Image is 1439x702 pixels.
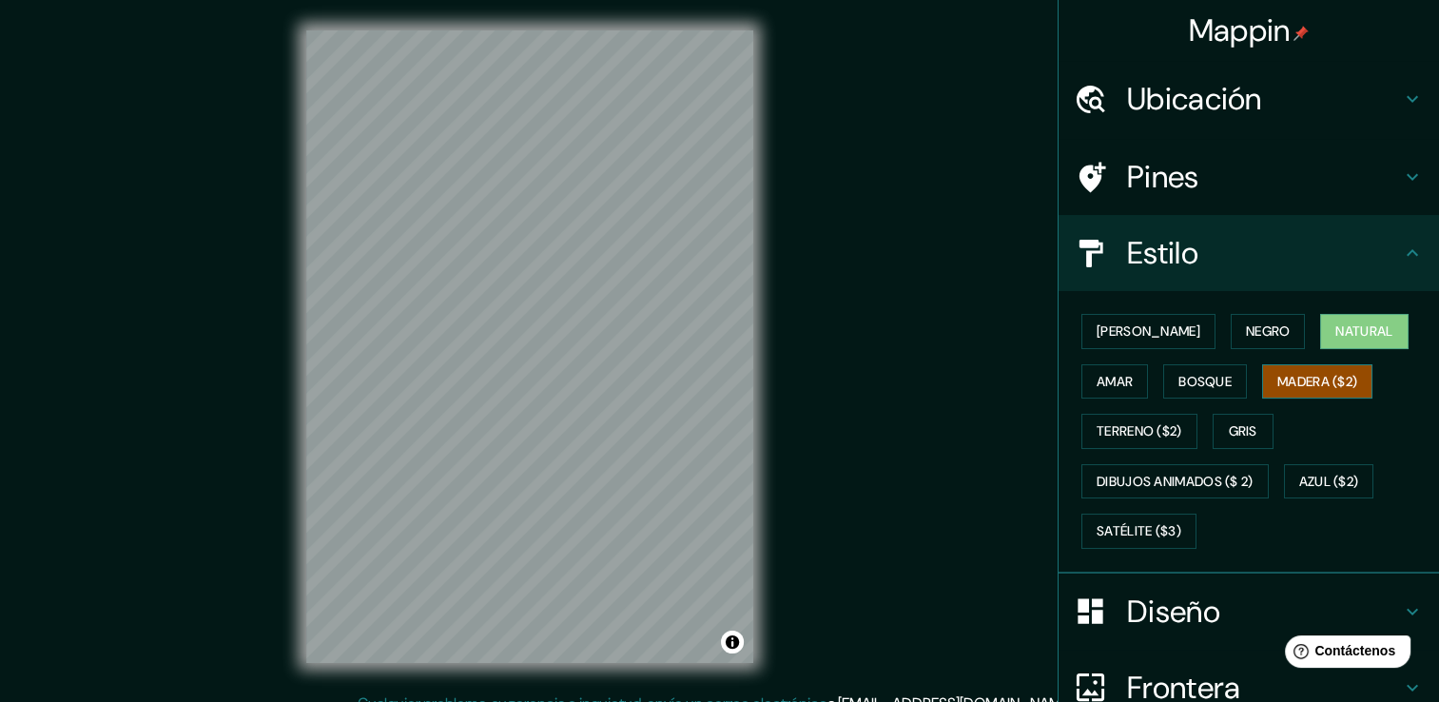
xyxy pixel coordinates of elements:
[1320,314,1408,349] button: Natural
[1189,10,1291,50] font: Mappin
[306,30,753,663] canvas: Mapa
[1163,364,1247,400] button: Bosque
[1097,519,1181,543] font: Satélite ($3)
[1262,364,1372,400] button: Madera ($2)
[1335,320,1392,343] font: Natural
[1277,370,1357,394] font: Madera ($2)
[1059,574,1439,650] div: Diseño
[1284,464,1374,499] button: Azul ($2)
[1081,414,1197,449] button: Terreno ($2)
[721,631,744,653] button: Alternar atribución
[1097,320,1200,343] font: [PERSON_NAME]
[1127,80,1401,118] h4: Ubicación
[1178,370,1232,394] font: Bosque
[1059,61,1439,137] div: Ubicación
[1229,419,1257,443] font: Gris
[1097,419,1182,443] font: Terreno ($2)
[1127,234,1401,272] h4: Estilo
[1127,158,1401,196] h4: Pines
[1293,26,1309,41] img: pin-icon.png
[1081,514,1196,549] button: Satélite ($3)
[1081,364,1148,400] button: Amar
[1081,464,1269,499] button: Dibujos animados ($ 2)
[1097,370,1133,394] font: Amar
[1246,320,1291,343] font: Negro
[1231,314,1306,349] button: Negro
[1081,314,1215,349] button: [PERSON_NAME]
[1097,470,1254,494] font: Dibujos animados ($ 2)
[1127,593,1401,631] h4: Diseño
[1213,414,1274,449] button: Gris
[1059,215,1439,291] div: Estilo
[1299,470,1359,494] font: Azul ($2)
[1270,628,1418,681] iframe: Help widget launcher
[1059,139,1439,215] div: Pines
